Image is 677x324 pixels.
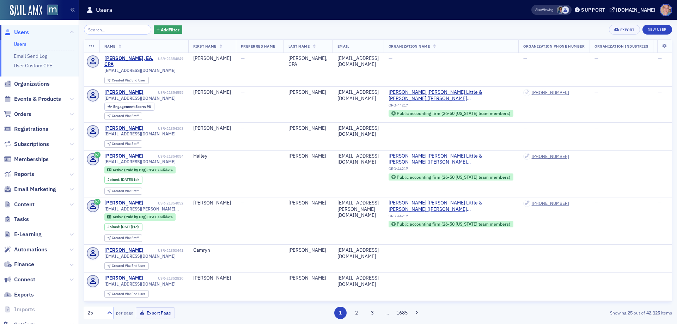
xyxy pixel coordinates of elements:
[14,291,34,299] span: Exports
[14,261,34,268] span: Finance
[112,141,132,146] span: Created Via :
[121,177,139,182] div: (1d)
[104,223,142,231] div: Joined: 2025-10-06 00:00:00
[288,44,310,49] span: Last Name
[241,44,275,49] span: Preferred Name
[594,44,648,49] span: Organization Industries
[288,247,328,253] div: [PERSON_NAME]
[4,215,29,223] a: Tasks
[389,153,514,165] span: Grandizio Wilkins Little & Matthews (Hunt Valley, MD)
[389,55,392,61] span: —
[112,236,139,240] div: Staff
[594,89,598,95] span: —
[104,112,142,120] div: Created Via: Staff
[337,247,379,259] div: [EMAIL_ADDRESS][DOMAIN_NAME]
[113,105,151,109] div: 98
[14,110,31,118] span: Orders
[14,140,49,148] span: Subscriptions
[288,89,328,96] div: [PERSON_NAME]
[481,310,672,316] div: Showing out of items
[104,262,149,270] div: Created Via: End User
[104,275,144,281] div: [PERSON_NAME]
[389,173,514,180] div: Public accounting firm (26-50 Maryland team members)
[112,114,139,118] div: Staff
[145,154,183,159] div: USR-21354054
[645,310,661,316] strong: 42,125
[104,213,176,220] div: Active (Paid by Org): Active (Paid by Org): CPA Candidate
[241,125,245,131] span: —
[658,275,662,281] span: —
[594,275,598,281] span: —
[337,125,379,137] div: [EMAIL_ADDRESS][DOMAIN_NAME]
[523,125,527,131] span: —
[532,201,569,206] a: [PHONE_NUMBER]
[193,153,231,159] div: Hailey
[389,103,514,110] div: ORG-44217
[145,126,183,131] div: USR-21354303
[4,246,47,253] a: Automations
[112,263,132,268] span: Created Via :
[4,125,48,133] a: Registrations
[658,125,662,131] span: —
[4,306,35,313] a: Imports
[288,55,328,68] div: [PERSON_NAME], CPA
[288,200,328,206] div: [PERSON_NAME]
[14,125,48,133] span: Registrations
[396,307,408,319] button: 1685
[104,234,142,242] div: Created Via: Staff
[523,44,585,49] span: Organization Phone Number
[47,5,58,16] img: SailAMX
[104,89,144,96] a: [PERSON_NAME]
[104,247,144,253] a: [PERSON_NAME]
[4,276,35,283] a: Connect
[660,4,672,16] span: Profile
[562,6,569,14] span: Justin Chase
[193,275,231,281] div: [PERSON_NAME]
[4,185,56,193] a: Email Marketing
[104,131,176,136] span: [EMAIL_ADDRESS][DOMAIN_NAME]
[104,153,144,159] a: [PERSON_NAME]
[104,166,176,173] div: Active (Paid by Org): Active (Paid by Org): CPA Candidate
[14,62,52,69] a: User Custom CPE
[112,189,139,193] div: Staff
[116,310,133,316] label: per page
[535,7,542,12] div: Also
[389,110,514,117] div: Public accounting firm (26-50 Maryland team members)
[389,275,392,281] span: —
[87,309,103,317] div: 25
[241,153,245,159] span: —
[581,7,605,13] div: Support
[145,276,183,281] div: USR-21352810
[145,201,183,206] div: USR-21354052
[14,95,61,103] span: Events & Products
[389,166,514,173] div: ORG-44217
[14,246,47,253] span: Automations
[389,89,514,102] a: [PERSON_NAME] [PERSON_NAME] Little & [PERSON_NAME] ([PERSON_NAME][GEOGRAPHIC_DATA], [GEOGRAPHIC_D...
[121,225,139,229] div: (1d)
[193,55,231,62] div: [PERSON_NAME]
[112,78,132,82] span: Created Via :
[112,114,132,118] span: Created Via :
[112,142,139,146] div: Staff
[241,200,245,206] span: —
[14,80,50,88] span: Organizations
[4,231,42,238] a: E-Learning
[14,185,56,193] span: Email Marketing
[337,275,379,287] div: [EMAIL_ADDRESS][DOMAIN_NAME]
[10,5,42,16] a: SailAMX
[14,215,29,223] span: Tasks
[4,110,31,118] a: Orders
[288,275,328,281] div: [PERSON_NAME]
[84,25,151,35] input: Search…
[241,247,245,253] span: —
[108,225,121,229] span: Joined :
[104,55,157,68] div: [PERSON_NAME], EA, CPA
[337,55,379,68] div: [EMAIL_ADDRESS][DOMAIN_NAME]
[136,307,175,318] button: Export Page
[107,167,172,172] a: Active (Paid by Org) CPA Candidate
[241,89,245,95] span: —
[658,247,662,253] span: —
[14,276,35,283] span: Connect
[642,25,672,35] a: New User
[104,125,144,132] div: [PERSON_NAME]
